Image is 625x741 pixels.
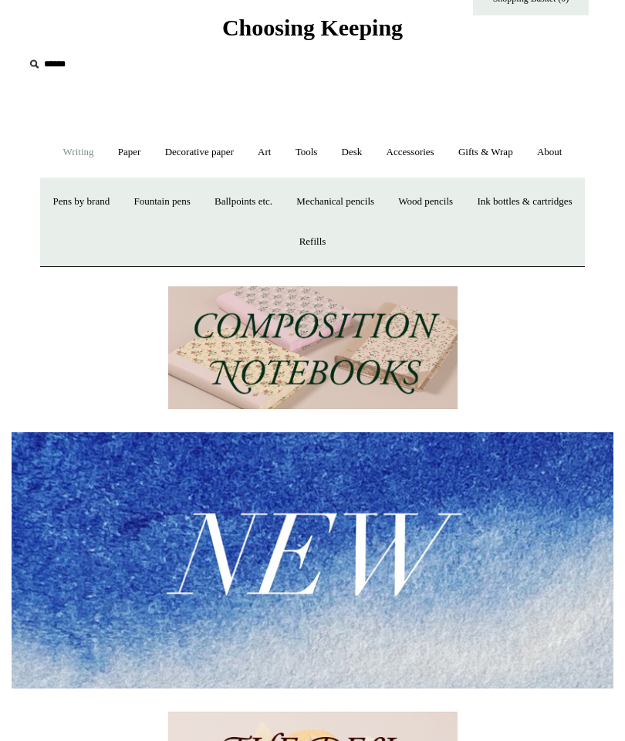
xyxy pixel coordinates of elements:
a: Art [247,132,282,173]
a: Paper [107,132,152,173]
a: About [526,132,573,173]
a: Mechanical pencils [285,181,385,222]
a: Fountain pens [123,181,201,222]
img: 202302 Composition ledgers.jpg__PID:69722ee6-fa44-49dd-a067-31375e5d54ec [168,286,458,410]
a: Writing [52,132,105,173]
a: Choosing Keeping [222,27,403,38]
span: Choosing Keeping [222,15,403,40]
a: Gifts & Wrap [448,132,524,173]
img: New.jpg__PID:f73bdf93-380a-4a35-bcfe-7823039498e1 [12,432,613,689]
a: Ballpoints etc. [204,181,283,222]
a: Wood pencils [387,181,464,222]
a: Refills [289,222,337,262]
a: Decorative paper [154,132,245,173]
a: Desk [331,132,373,173]
a: Accessories [376,132,445,173]
a: Ink bottles & cartridges [466,181,583,222]
a: Tools [285,132,329,173]
a: Pens by brand [42,181,121,222]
